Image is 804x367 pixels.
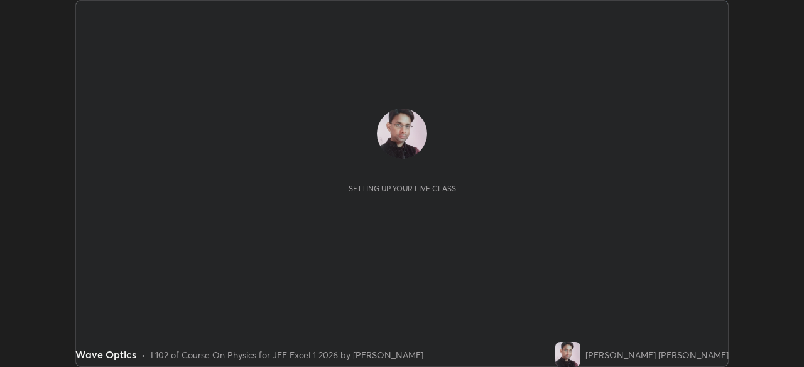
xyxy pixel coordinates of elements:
div: Wave Optics [75,347,136,362]
div: [PERSON_NAME] [PERSON_NAME] [585,348,729,361]
div: L102 of Course On Physics for JEE Excel 1 2026 by [PERSON_NAME] [151,348,423,361]
div: • [141,348,146,361]
div: Setting up your live class [349,184,456,193]
img: 732756dc83b34261bdadbc1263d8419a.jpg [555,342,580,367]
img: 732756dc83b34261bdadbc1263d8419a.jpg [377,109,427,159]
